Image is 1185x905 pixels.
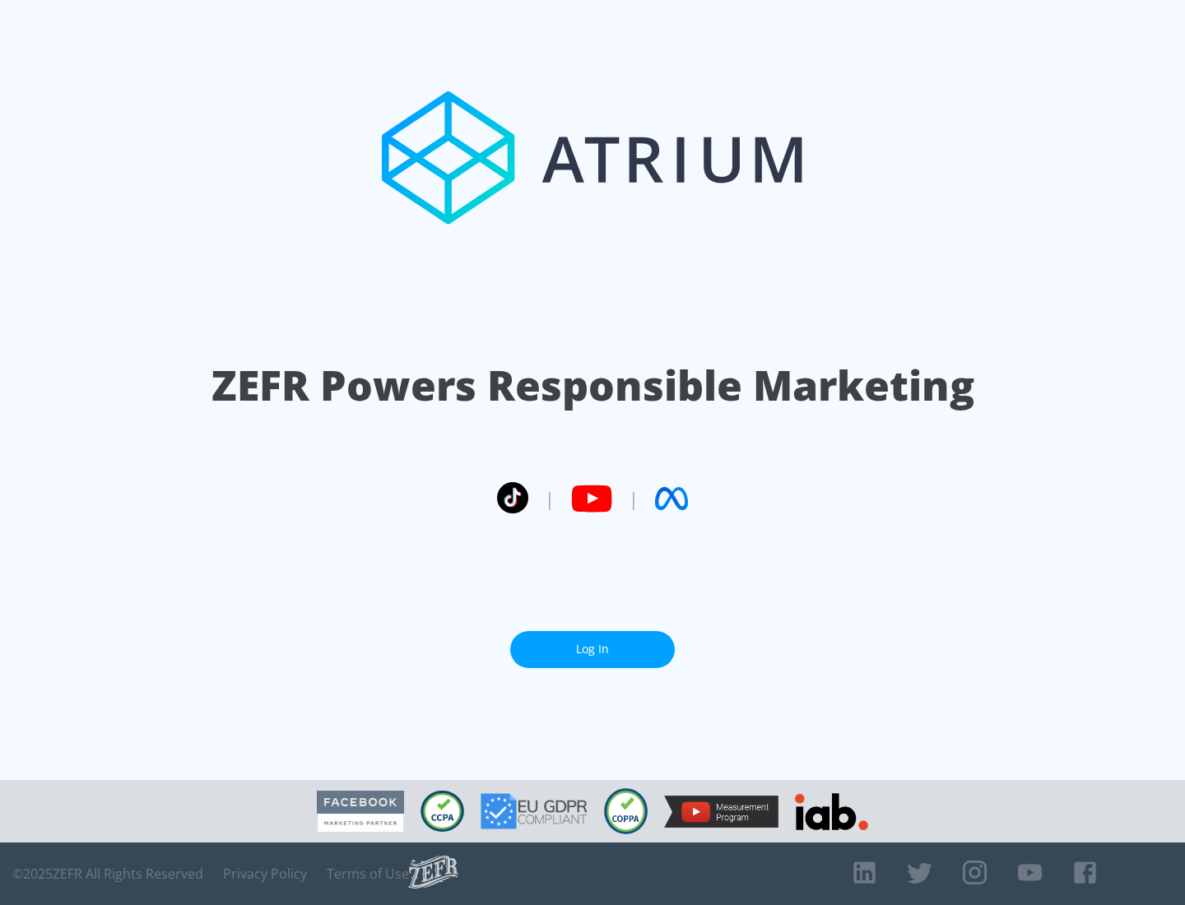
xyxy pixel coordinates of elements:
span: | [545,486,555,511]
img: CCPA Compliant [421,791,464,832]
a: Log In [510,631,675,668]
a: Terms of Use [327,866,409,882]
h1: ZEFR Powers Responsible Marketing [211,357,974,414]
img: IAB [795,793,868,830]
span: © 2025 ZEFR All Rights Reserved [12,866,203,882]
a: Privacy Policy [223,866,307,882]
img: COPPA Compliant [604,788,648,834]
img: GDPR Compliant [481,793,588,829]
span: | [629,486,639,511]
img: YouTube Measurement Program [664,796,778,828]
img: Facebook Marketing Partner [317,791,404,833]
